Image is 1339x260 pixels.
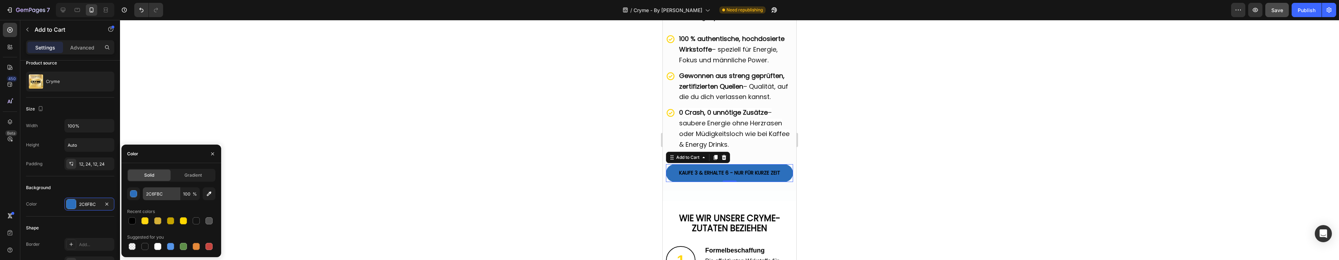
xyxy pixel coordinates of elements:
span: Cryme - By [PERSON_NAME] [634,6,702,14]
div: Recent colors [127,208,155,215]
iframe: Design area [663,20,796,260]
div: Suggested for you [127,234,164,240]
button: Save [1265,3,1289,17]
p: Cryme [46,79,60,84]
span: Solid [144,172,154,178]
p: Settings [35,44,55,51]
div: Size [26,104,45,114]
div: Beta [5,130,17,136]
div: Width [26,123,38,129]
div: Border [26,241,40,248]
div: Padding [26,161,42,167]
span: / [630,6,632,14]
span: Save [1271,7,1283,13]
div: Background [26,184,51,191]
div: 450 [7,76,17,82]
button: Publish [1292,3,1322,17]
span: Need republishing [726,7,763,13]
input: Eg: FFFFFF [143,187,180,200]
p: Formelbeschaffung [42,227,129,235]
div: Shape [26,225,39,231]
div: Add... [79,241,113,248]
img: product feature img [29,74,43,89]
input: Auto [65,119,114,132]
div: Color [127,151,138,157]
div: 12, 24, 12, 24 [79,161,113,167]
div: Height [26,142,39,148]
input: Auto [65,139,114,151]
h2: 1 [4,227,32,254]
div: 2C6FBC [79,201,100,208]
div: Open Intercom Messenger [1315,225,1332,242]
div: Undo/Redo [134,3,163,17]
div: Publish [1298,6,1315,14]
div: Product source [26,60,57,66]
p: Advanced [70,44,94,51]
p: Add to Cart [35,25,95,34]
div: Color [26,201,37,207]
p: 7 [47,6,50,14]
span: Gradient [184,172,202,178]
span: % [193,191,197,197]
button: 7 [3,3,53,17]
